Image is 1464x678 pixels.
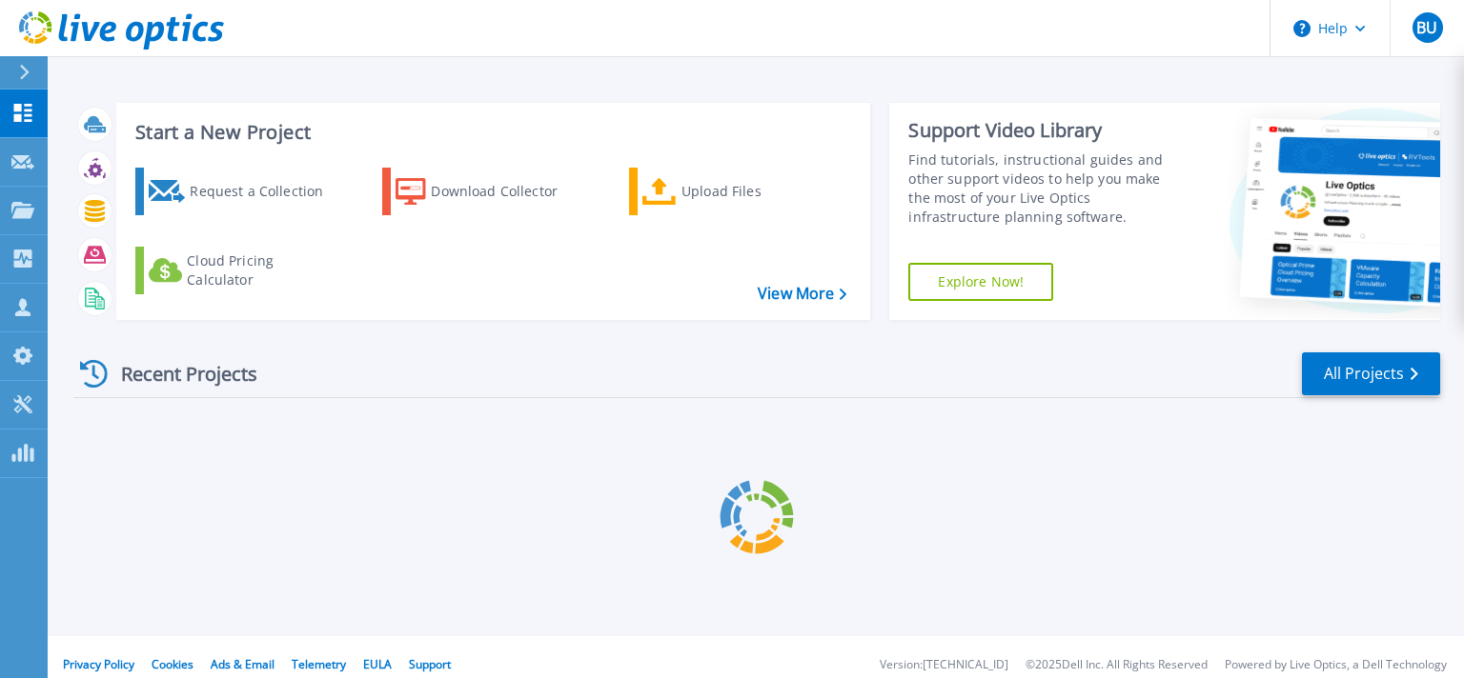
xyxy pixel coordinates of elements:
[681,172,834,210] div: Upload Files
[382,168,595,215] a: Download Collector
[1416,20,1437,35] span: BU
[135,122,846,143] h3: Start a New Project
[431,172,583,210] div: Download Collector
[908,263,1053,301] a: Explore Now!
[363,656,392,672] a: EULA
[908,150,1185,227] div: Find tutorials, instructional guides and other support videos to help you make the most of your L...
[758,285,846,303] a: View More
[63,656,134,672] a: Privacy Policy
[880,659,1008,671] li: Version: [TECHNICAL_ID]
[187,251,339,289] div: Cloud Pricing Calculator
[629,168,842,215] a: Upload Files
[1026,659,1208,671] li: © 2025 Dell Inc. All Rights Reserved
[135,168,348,215] a: Request a Collection
[152,656,193,672] a: Cookies
[190,172,342,210] div: Request a Collection
[1302,352,1440,395] a: All Projects
[211,656,274,672] a: Ads & Email
[292,656,346,672] a: Telemetry
[135,247,348,294] a: Cloud Pricing Calculator
[409,656,451,672] a: Support
[1225,659,1447,671] li: Powered by Live Optics, a Dell Technology
[908,118,1185,143] div: Support Video Library
[73,350,283,397] div: Recent Projects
